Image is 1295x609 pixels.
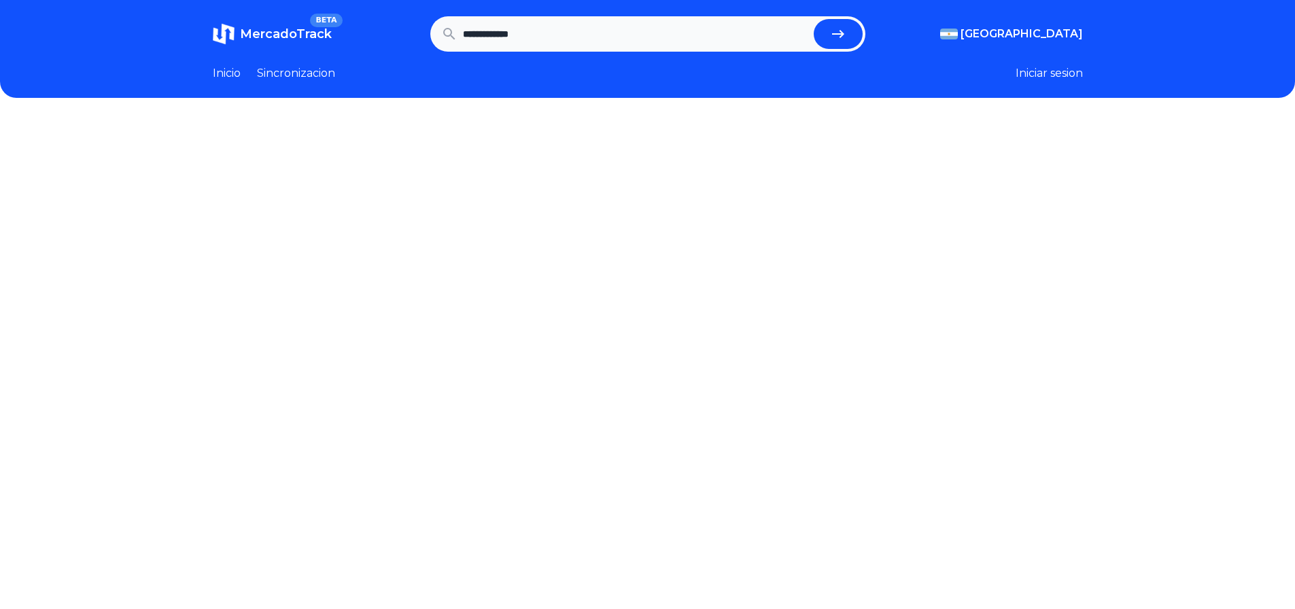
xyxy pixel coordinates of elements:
button: Iniciar sesion [1016,65,1083,82]
span: MercadoTrack [240,27,332,41]
a: Inicio [213,65,241,82]
span: BETA [310,14,342,27]
a: Sincronizacion [257,65,335,82]
img: MercadoTrack [213,23,235,45]
a: MercadoTrackBETA [213,23,332,45]
span: [GEOGRAPHIC_DATA] [961,26,1083,42]
button: [GEOGRAPHIC_DATA] [940,26,1083,42]
img: Argentina [940,29,958,39]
